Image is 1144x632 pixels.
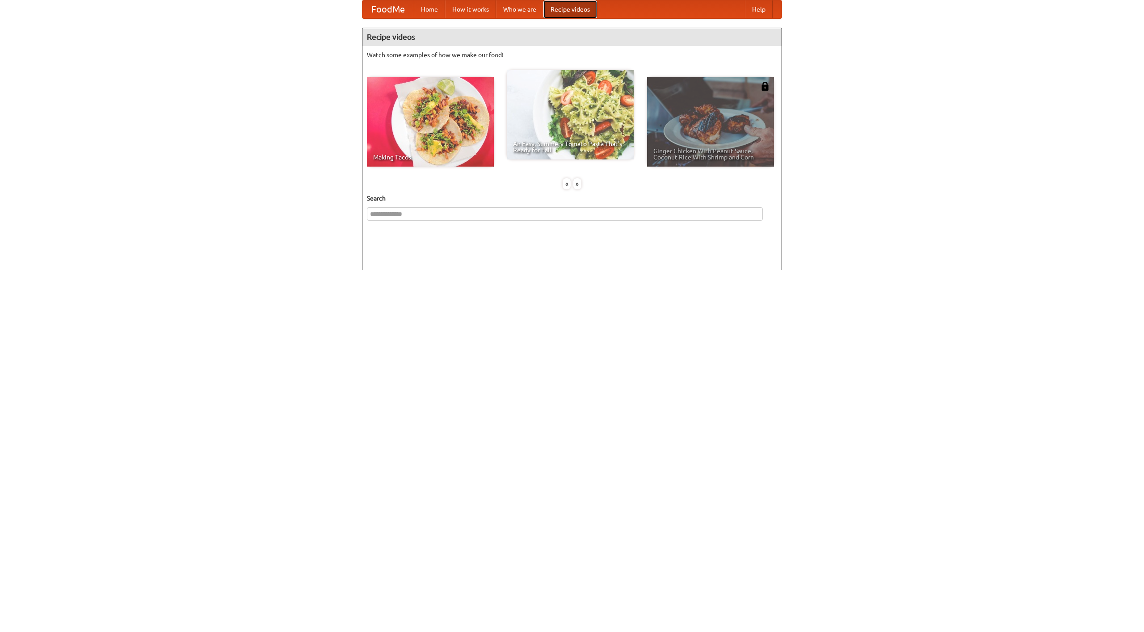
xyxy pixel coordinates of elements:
h4: Recipe videos [362,28,782,46]
div: » [573,178,581,189]
span: Making Tacos [373,154,488,160]
a: Who we are [496,0,543,18]
div: « [563,178,571,189]
span: An Easy, Summery Tomato Pasta That's Ready for Fall [513,141,627,153]
a: Home [414,0,445,18]
a: How it works [445,0,496,18]
a: An Easy, Summery Tomato Pasta That's Ready for Fall [507,70,634,159]
a: Making Tacos [367,77,494,167]
a: Recipe videos [543,0,597,18]
h5: Search [367,194,777,203]
img: 483408.png [761,82,770,91]
a: Help [745,0,773,18]
a: FoodMe [362,0,414,18]
p: Watch some examples of how we make our food! [367,50,777,59]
